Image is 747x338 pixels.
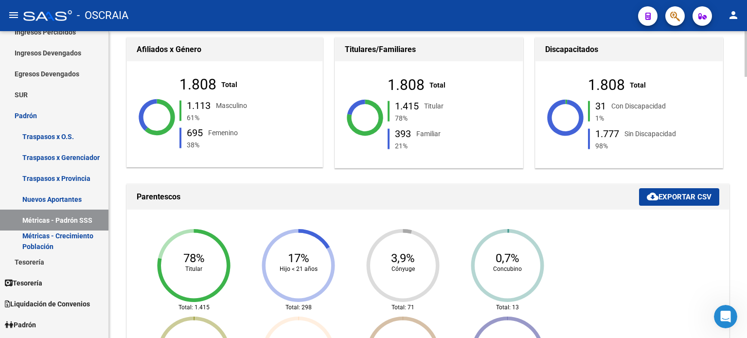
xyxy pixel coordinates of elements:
mat-icon: cloud_download [647,191,658,202]
div: Titular [424,101,444,111]
mat-icon: person [728,9,739,21]
div: 78% [393,113,517,124]
h1: Parentescos [137,189,639,205]
div: 695 [187,128,203,138]
text: 0,7% [496,251,519,265]
span: Tesorería [5,278,42,288]
div: Total [630,80,646,90]
text: Total: 13 [496,303,519,310]
text: Total: 298 [285,303,312,310]
span: Padrón [5,320,36,330]
text: Total: 71 [391,303,414,310]
h1: Afiliados x Género [137,42,313,57]
div: 1.808 [588,80,625,90]
div: 1.808 [179,79,216,90]
span: Exportar CSV [647,193,711,201]
div: Total [429,80,445,90]
text: 17% [288,251,309,265]
div: 98% [593,140,718,151]
text: 3,9% [391,251,415,265]
div: 61% [185,112,309,123]
div: Con Discapacidad [611,101,666,111]
div: 38% [185,140,309,150]
h1: Discapacitados [545,42,713,57]
span: - OSCRAIA [77,5,128,26]
text: Cónyuge [391,266,415,272]
div: 393 [395,128,411,138]
div: 1.777 [595,128,619,138]
iframe: Intercom live chat [714,305,737,328]
div: 21% [393,140,517,151]
div: 31 [595,101,606,111]
div: 1.415 [395,101,419,111]
text: Hijo < 21 años [280,266,318,272]
div: Sin Discapacidad [624,128,676,139]
div: 1% [593,113,718,124]
button: Exportar CSV [639,188,719,206]
div: 1.808 [388,80,425,90]
span: Liquidación de Convenios [5,299,90,309]
div: Total [221,79,237,90]
div: Masculino [216,100,247,110]
text: Total: 1.415 [178,303,210,310]
div: 1.113 [187,101,211,110]
text: 78% [183,251,205,265]
text: Titular [185,266,202,272]
h1: Titulares/Familiares [345,42,513,57]
div: Familiar [416,128,441,139]
div: Femenino [208,127,238,138]
text: Concubino [493,266,522,272]
mat-icon: menu [8,9,19,21]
